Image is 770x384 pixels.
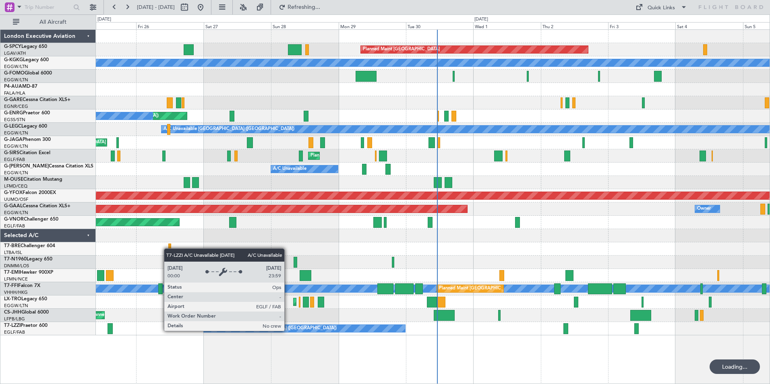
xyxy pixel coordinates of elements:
[4,64,28,70] a: EGGW/LTN
[4,97,23,102] span: G-GARE
[439,283,566,295] div: Planned Maint [GEOGRAPHIC_DATA] ([GEOGRAPHIC_DATA])
[4,44,47,49] a: G-SPCYLegacy 650
[4,263,29,269] a: DNMM/LOS
[4,71,52,76] a: G-FOMOGlobal 6000
[4,84,37,89] a: P4-AUAMD-87
[4,137,23,142] span: G-JAGA
[4,257,52,262] a: T7-N1960Legacy 650
[4,323,48,328] a: T7-LZZIPraetor 600
[4,204,70,209] a: G-GAALCessna Citation XLS+
[4,124,47,129] a: G-LEGCLegacy 600
[608,22,675,29] div: Fri 3
[4,164,93,169] a: G-[PERSON_NAME]Cessna Citation XLS
[4,250,22,256] a: LTBA/ISL
[4,58,23,62] span: G-KGKG
[296,296,422,308] div: Planned Maint [GEOGRAPHIC_DATA] ([GEOGRAPHIC_DATA])
[4,190,56,195] a: G-YFOXFalcon 2000EX
[4,143,28,149] a: EGGW/LTN
[4,323,21,328] span: T7-LZZI
[4,329,25,335] a: EGLF/FAB
[4,217,24,222] span: G-VNOR
[4,111,50,116] a: G-ENRGPraetor 600
[4,157,25,163] a: EGLF/FAB
[275,1,323,14] button: Refreshing...
[4,130,28,136] a: EGGW/LTN
[4,177,23,182] span: M-OUSE
[406,22,473,29] div: Tue 30
[541,22,608,29] div: Thu 2
[4,151,50,155] a: G-SIRSCitation Excel
[697,203,711,215] div: Owner
[273,163,306,175] div: A/C Unavailable
[4,170,28,176] a: EGGW/LTN
[4,77,28,83] a: EGGW/LTN
[4,289,28,295] a: VHHH/HKG
[4,270,53,275] a: T7-EMIHawker 900XP
[4,50,26,56] a: LGAV/ATH
[4,183,27,189] a: LFMD/CEQ
[675,22,743,29] div: Sat 4
[4,310,49,315] a: CS-JHHGlobal 6000
[648,4,675,12] div: Quick Links
[4,58,49,62] a: G-KGKGLegacy 600
[4,297,47,301] a: LX-TROLegacy 650
[4,204,23,209] span: G-GAAL
[4,210,28,216] a: EGGW/LTN
[4,217,58,222] a: G-VNORChallenger 650
[4,71,25,76] span: G-FOMO
[363,43,440,56] div: Planned Maint [GEOGRAPHIC_DATA]
[137,4,175,11] span: [DATE] - [DATE]
[4,124,21,129] span: G-LEGC
[4,316,25,322] a: LFPB/LBG
[4,310,21,315] span: CS-JHH
[4,223,25,229] a: EGLF/FAB
[69,22,136,29] div: Thu 25
[339,22,406,29] div: Mon 29
[4,151,19,155] span: G-SIRS
[4,117,25,123] a: EGSS/STN
[204,22,271,29] div: Sat 27
[4,283,18,288] span: T7-FFI
[4,283,40,288] a: T7-FFIFalcon 7X
[4,97,70,102] a: G-GARECessna Citation XLS+
[631,1,691,14] button: Quick Links
[4,44,21,49] span: G-SPCY
[136,22,203,29] div: Fri 26
[206,322,337,334] div: A/C Unavailable [GEOGRAPHIC_DATA] ([GEOGRAPHIC_DATA])
[310,150,437,162] div: Planned Maint [GEOGRAPHIC_DATA] ([GEOGRAPHIC_DATA])
[4,103,28,109] a: EGNR/CEG
[4,244,21,248] span: T7-BRE
[287,4,321,10] span: Refreshing...
[4,164,49,169] span: G-[PERSON_NAME]
[4,84,22,89] span: P4-AUA
[4,303,28,309] a: EGGW/LTN
[473,22,540,29] div: Wed 1
[271,22,338,29] div: Sun 28
[4,90,25,96] a: FALA/HLA
[21,19,85,25] span: All Aircraft
[4,297,21,301] span: LX-TRO
[4,196,28,202] a: UUMO/OSF
[25,1,71,13] input: Trip Number
[474,16,488,23] div: [DATE]
[4,276,28,282] a: LFMN/NCE
[164,123,294,135] div: A/C Unavailable [GEOGRAPHIC_DATA] ([GEOGRAPHIC_DATA])
[4,190,23,195] span: G-YFOX
[9,16,87,29] button: All Aircraft
[4,257,27,262] span: T7-N1960
[4,137,51,142] a: G-JAGAPhenom 300
[4,111,23,116] span: G-ENRG
[710,359,760,374] div: Loading...
[97,16,111,23] div: [DATE]
[4,177,62,182] a: M-OUSECitation Mustang
[4,270,20,275] span: T7-EMI
[4,244,55,248] a: T7-BREChallenger 604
